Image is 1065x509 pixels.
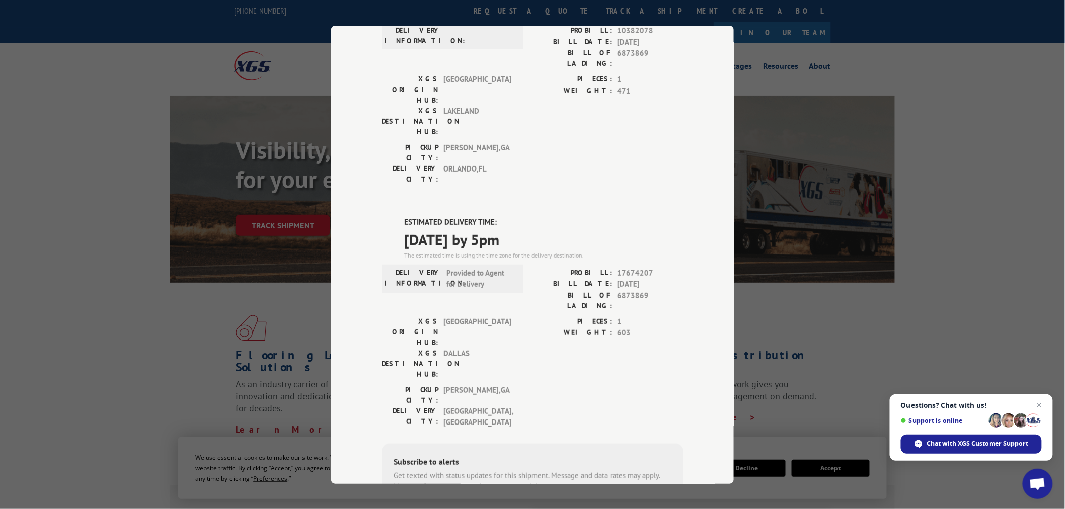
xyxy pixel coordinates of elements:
label: DELIVERY INFORMATION: [385,25,441,46]
label: PICKUP CITY: [382,142,438,163]
span: Questions? Chat with us! [901,401,1042,409]
label: XGS DESTINATION HUB: [382,106,438,137]
div: Subscribe to alerts [394,455,671,470]
label: WEIGHT: [532,327,612,339]
span: [DATE] by 5pm [404,228,683,250]
label: PIECES: [532,316,612,327]
span: [GEOGRAPHIC_DATA] [443,316,511,348]
span: 471 [617,85,683,97]
span: [DATE] [617,279,683,290]
label: BILL OF LADING: [532,48,612,69]
label: DELIVERY CITY: [382,405,438,428]
label: XGS ORIGIN HUB: [382,74,438,106]
span: 603 [617,327,683,339]
span: Support is online [901,417,985,425]
label: PIECES: [532,74,612,86]
span: [GEOGRAPHIC_DATA] , [GEOGRAPHIC_DATA] [443,405,511,428]
span: [PERSON_NAME] , GA [443,142,511,163]
label: PROBILL: [532,267,612,279]
span: 1 [617,316,683,327]
label: DELIVERY INFORMATION: [385,267,441,290]
span: DALLAS [443,348,511,379]
span: 1 [617,74,683,86]
div: Open chat [1023,469,1053,499]
div: Chat with XGS Customer Support [901,435,1042,454]
label: XGS DESTINATION HUB: [382,348,438,379]
label: WEIGHT: [532,85,612,97]
span: 6873869 [617,48,683,69]
div: The estimated time is using the time zone for the delivery destination. [404,250,683,260]
label: BILL DATE: [532,36,612,48]
label: XGS ORIGIN HUB: [382,316,438,348]
div: Get texted with status updates for this shipment. Message and data rates may apply. Message frequ... [394,470,671,492]
span: [DATE] [617,36,683,48]
label: PROBILL: [532,25,612,37]
span: 6873869 [617,290,683,311]
span: Provided to Agent for Delivery [446,267,514,290]
label: DELIVERY CITY: [382,163,438,185]
label: BILL DATE: [532,279,612,290]
label: ESTIMATED DELIVERY TIME: [404,217,683,228]
span: 10382078 [617,25,683,37]
span: 17674207 [617,267,683,279]
span: [GEOGRAPHIC_DATA] [443,74,511,106]
span: Close chat [1033,399,1045,411]
span: ORLANDO , FL [443,163,511,185]
label: BILL OF LADING: [532,290,612,311]
span: LAKELAND [443,106,511,137]
label: PICKUP CITY: [382,384,438,405]
span: Chat with XGS Customer Support [927,439,1029,448]
span: [PERSON_NAME] , GA [443,384,511,405]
